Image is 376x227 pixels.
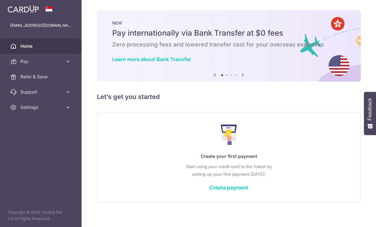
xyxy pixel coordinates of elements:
[112,20,345,25] p: NEW
[367,98,373,120] span: Feedback
[112,56,191,62] a: Learn more about Bank Transfer
[10,22,71,29] p: [EMAIL_ADDRESS][DOMAIN_NAME]
[112,28,345,38] h5: Pay internationally via Bank Transfer at $0 fees
[8,5,39,13] img: CardUp
[20,58,62,65] span: Pay
[97,10,361,82] img: Bank transfer banner
[221,124,237,145] img: Make Payment
[364,92,376,135] button: Feedback - Show survey
[110,153,348,160] p: Create your first payment
[112,41,345,48] h6: Zero processing fees and lowered transfer cost for your overseas expenses
[20,43,62,49] span: Home
[20,104,62,110] span: Settings
[20,74,62,80] span: Refer & Save
[110,163,348,178] p: Start using your credit card to the fullest by setting up your first payment [DATE]!
[97,92,361,102] h5: Let’s get you started
[20,89,62,95] span: Support
[209,184,248,191] a: Create payment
